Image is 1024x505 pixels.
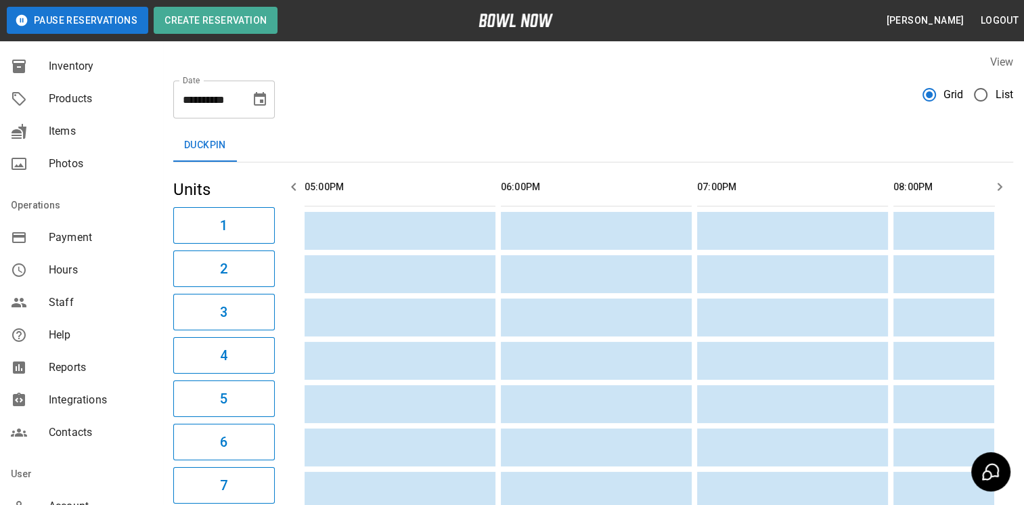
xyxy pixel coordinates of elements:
[49,392,152,408] span: Integrations
[173,337,275,374] button: 4
[7,7,148,34] button: Pause Reservations
[501,168,692,206] th: 06:00PM
[49,91,152,107] span: Products
[49,424,152,441] span: Contacts
[220,301,227,323] h6: 3
[173,179,275,200] h5: Units
[173,294,275,330] button: 3
[943,87,964,103] span: Grid
[989,56,1013,68] label: View
[49,123,152,139] span: Items
[173,467,275,504] button: 7
[220,258,227,280] h6: 2
[220,388,227,410] h6: 5
[220,345,227,366] h6: 4
[173,380,275,417] button: 5
[220,215,227,236] h6: 1
[49,58,152,74] span: Inventory
[173,129,1013,162] div: inventory tabs
[697,168,888,206] th: 07:00PM
[246,86,273,113] button: Choose date, selected date is Sep 16, 2025
[49,359,152,376] span: Reports
[975,8,1024,33] button: Logout
[49,327,152,343] span: Help
[154,7,277,34] button: Create Reservation
[220,475,227,496] h6: 7
[173,250,275,287] button: 2
[478,14,553,27] img: logo
[49,294,152,311] span: Staff
[49,156,152,172] span: Photos
[220,431,227,453] h6: 6
[995,87,1013,103] span: List
[881,8,969,33] button: [PERSON_NAME]
[49,229,152,246] span: Payment
[49,262,152,278] span: Hours
[173,424,275,460] button: 6
[305,168,495,206] th: 05:00PM
[173,207,275,244] button: 1
[173,129,237,162] button: Duckpin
